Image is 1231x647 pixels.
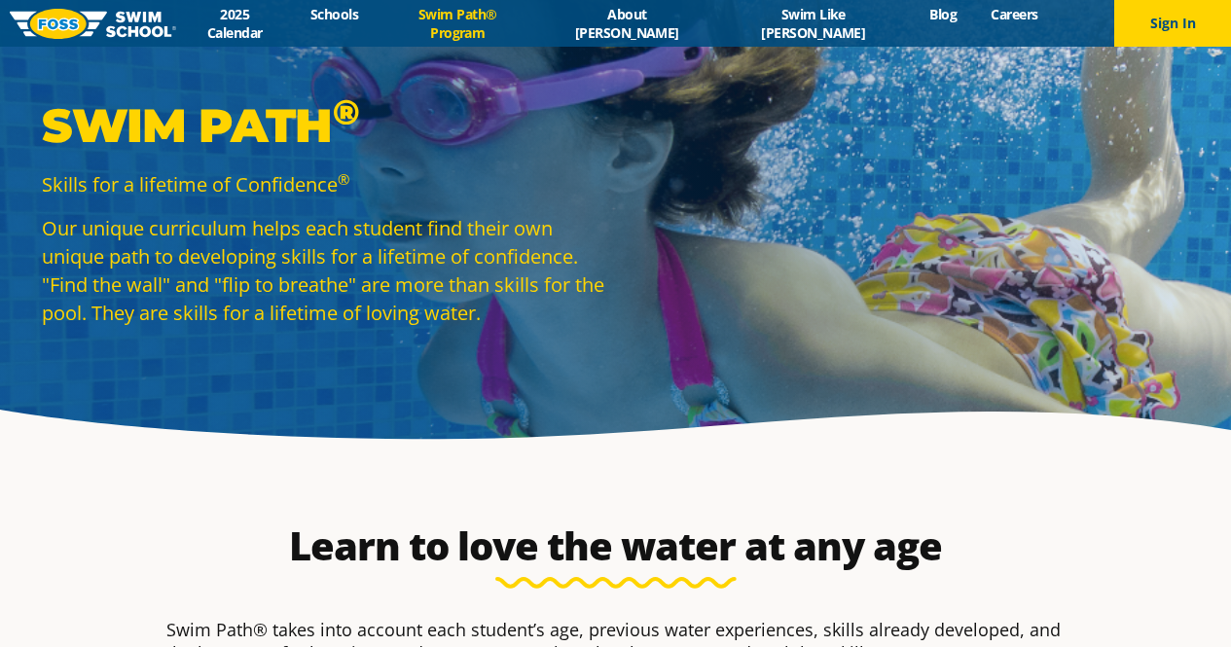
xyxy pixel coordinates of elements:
a: Schools [294,5,376,23]
a: About [PERSON_NAME] [540,5,714,42]
p: Our unique curriculum helps each student find their own unique path to developing skills for a li... [42,214,606,327]
a: Careers [974,5,1055,23]
a: Swim Path® Program [376,5,540,42]
p: Swim Path [42,96,606,155]
sup: ® [333,90,359,133]
a: Blog [913,5,974,23]
p: Skills for a lifetime of Confidence [42,170,606,198]
img: FOSS Swim School Logo [10,9,176,39]
sup: ® [338,169,349,189]
h2: Learn to love the water at any age [157,522,1075,569]
a: 2025 Calendar [176,5,294,42]
a: Swim Like [PERSON_NAME] [714,5,913,42]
